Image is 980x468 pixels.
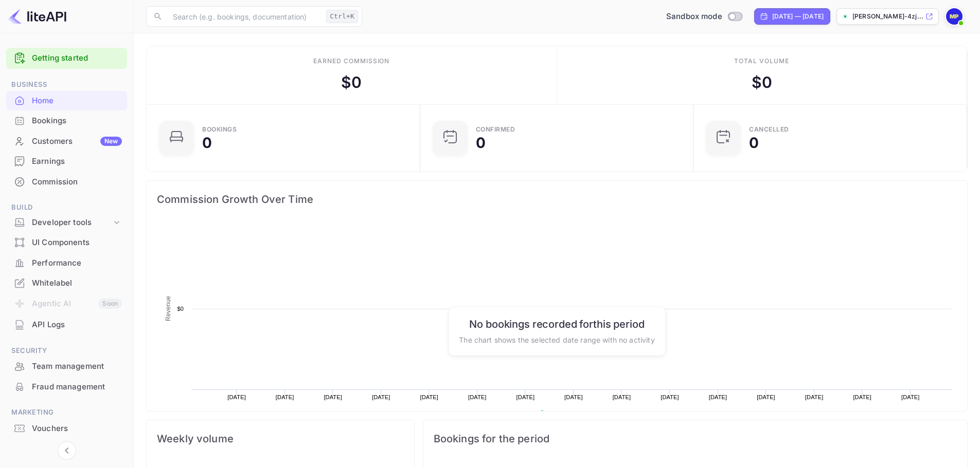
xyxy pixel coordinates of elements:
p: The chart shows the selected date range with no activity [459,334,654,345]
div: Team management [6,357,127,377]
div: Earned commission [313,57,389,66]
div: Bookings [202,126,237,133]
span: Weekly volume [157,430,404,447]
div: Switch to Production mode [662,11,746,23]
span: Build [6,202,127,213]
text: [DATE] [276,394,294,400]
div: Commission [32,176,122,188]
a: Team management [6,357,127,376]
div: Confirmed [476,126,515,133]
div: Whitelabel [32,277,122,289]
a: Earnings [6,152,127,171]
a: UI Components [6,233,127,252]
div: $ 0 [341,71,362,94]
div: Ctrl+K [326,10,358,23]
text: [DATE] [324,394,342,400]
div: Performance [32,257,122,269]
p: [PERSON_NAME]-4zj... [852,12,923,21]
div: New [100,137,122,146]
div: Vouchers [6,419,127,439]
div: Earnings [6,152,127,172]
div: Commission [6,172,127,192]
text: [DATE] [468,394,487,400]
div: Home [32,95,122,107]
text: [DATE] [227,394,246,400]
div: Home [6,91,127,111]
a: Bookings [6,111,127,130]
text: $0 [177,306,184,312]
div: UI Components [32,237,122,249]
a: Home [6,91,127,110]
div: Bookings [6,111,127,131]
span: Commission Growth Over Time [157,191,957,208]
div: 0 [476,136,486,150]
div: API Logs [32,319,122,331]
h6: No bookings recorded for this period [459,317,654,330]
text: [DATE] [613,394,631,400]
text: [DATE] [516,394,535,400]
text: [DATE] [709,394,727,400]
img: LiteAPI logo [8,8,66,25]
a: Whitelabel [6,273,127,292]
span: Sandbox mode [666,11,722,23]
button: Collapse navigation [58,441,76,460]
div: Earnings [32,156,122,167]
text: Revenue [549,410,575,418]
div: Fraud management [32,381,122,393]
div: $ 0 [752,71,772,94]
text: Revenue [165,296,172,321]
a: Commission [6,172,127,191]
div: Performance [6,253,127,273]
div: Getting started [6,48,127,69]
text: [DATE] [805,394,824,400]
a: CustomersNew [6,132,127,151]
span: Security [6,345,127,357]
text: [DATE] [372,394,390,400]
div: CANCELLED [749,126,789,133]
span: Bookings for the period [434,430,957,447]
div: UI Components [6,233,127,253]
div: Fraud management [6,377,127,397]
div: 0 [202,136,212,150]
text: [DATE] [564,394,583,400]
div: [DATE] — [DATE] [772,12,824,21]
span: Business [6,79,127,90]
div: Total volume [734,57,789,66]
div: API Logs [6,315,127,335]
text: [DATE] [420,394,438,400]
a: Fraud management [6,377,127,396]
text: [DATE] [901,394,920,400]
div: Developer tools [32,217,112,229]
text: [DATE] [757,394,775,400]
input: Search (e.g. bookings, documentation) [167,6,322,27]
div: Bookings [32,115,122,127]
div: Customers [32,136,122,147]
div: Vouchers [32,423,122,435]
div: 0 [749,136,759,150]
text: [DATE] [661,394,679,400]
a: Getting started [32,52,122,64]
a: Vouchers [6,419,127,438]
a: Performance [6,253,127,272]
div: Click to change the date range period [754,8,830,25]
div: Developer tools [6,214,127,232]
span: Marketing [6,407,127,418]
div: Whitelabel [6,273,127,293]
text: [DATE] [853,394,871,400]
a: API Logs [6,315,127,334]
div: Team management [32,361,122,372]
div: CustomersNew [6,132,127,152]
img: Maarten Van Pijpen [946,8,963,25]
